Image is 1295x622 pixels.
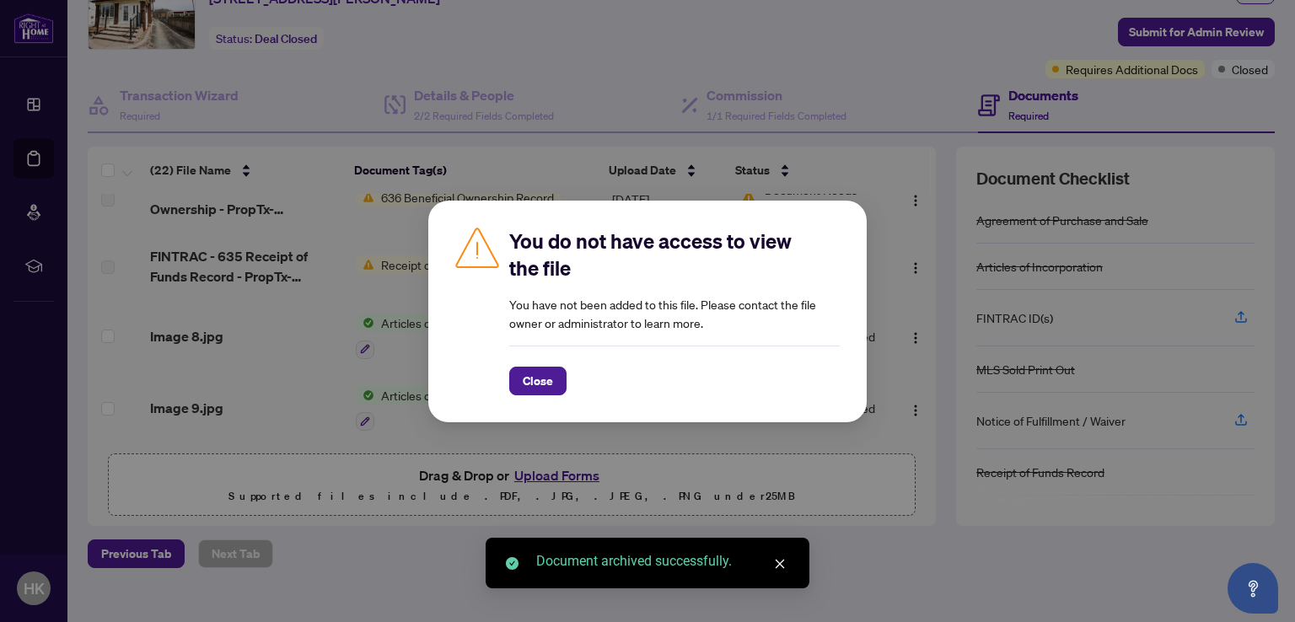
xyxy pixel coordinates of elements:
div: Document archived successfully. [536,551,789,571]
h2: You do not have access to view the file [509,228,840,282]
span: check-circle [506,557,519,570]
button: Open asap [1228,563,1278,614]
div: You have not been added to this file. Please contact the file owner or administrator to learn more. [509,228,840,395]
span: close [774,558,786,570]
button: Close [509,367,567,395]
span: Close [523,367,553,394]
a: Close [771,555,789,573]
